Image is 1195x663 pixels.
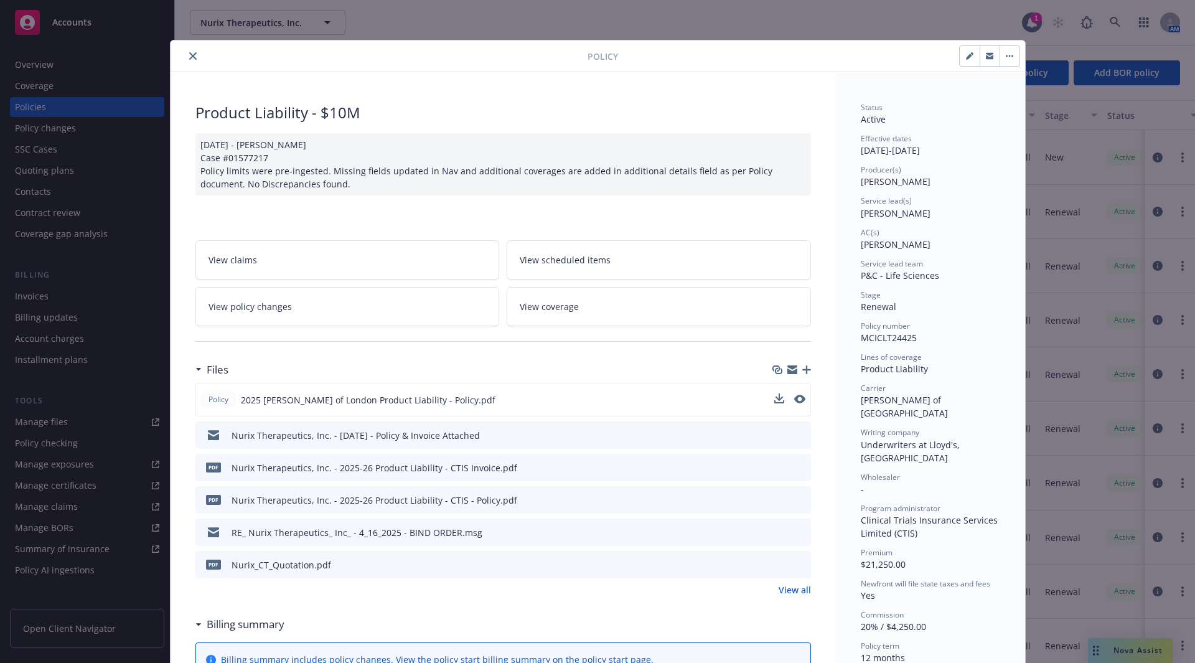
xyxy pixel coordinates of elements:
span: 20% / $4,250.00 [861,621,926,632]
div: [DATE] - [DATE] [861,133,1000,157]
div: Nurix Therapeutics, Inc. - [DATE] - Policy & Invoice Attached [232,429,480,442]
h3: Billing summary [207,616,284,632]
div: Nurix Therapeutics, Inc. - 2025-26 Product Liability - CTIS Invoice.pdf [232,461,517,474]
div: Files [195,362,228,378]
span: Clinical Trials Insurance Services Limited (CTIS) [861,514,1000,539]
a: View coverage [507,287,811,326]
span: $21,250.00 [861,558,906,570]
span: Policy [588,50,618,63]
span: Writing company [861,427,919,438]
h3: Files [207,362,228,378]
span: [PERSON_NAME] [861,176,930,187]
button: download file [775,526,785,539]
span: Underwriters at Lloyd's, [GEOGRAPHIC_DATA] [861,439,962,464]
div: Product Liability - $10M [195,102,811,123]
button: preview file [795,558,806,571]
button: preview file [795,429,806,442]
span: Premium [861,547,893,558]
a: View scheduled items [507,240,811,280]
span: Lines of coverage [861,352,922,362]
button: preview file [795,526,806,539]
button: download file [774,393,784,407]
span: MCICLT24425 [861,332,917,344]
span: [PERSON_NAME] [861,207,930,219]
span: [PERSON_NAME] of [GEOGRAPHIC_DATA] [861,394,948,419]
span: [PERSON_NAME] [861,238,930,250]
button: preview file [795,494,806,507]
button: preview file [794,395,805,403]
span: View coverage [520,300,579,313]
span: Yes [861,590,875,601]
button: preview file [795,461,806,474]
button: download file [775,494,785,507]
span: Program administrator [861,503,940,514]
span: - [861,483,864,495]
span: pdf [206,495,221,504]
div: Nurix_CT_Quotation.pdf [232,558,331,571]
a: View all [779,583,811,596]
span: Producer(s) [861,164,901,175]
span: Carrier [861,383,886,393]
span: AC(s) [861,227,879,238]
div: [DATE] - [PERSON_NAME] Case #01577217 Policy limits were pre-ingested. Missing fields updated in ... [195,133,811,195]
button: download file [775,558,785,571]
button: download file [774,393,784,403]
span: Active [861,113,886,125]
span: Commission [861,609,904,620]
span: Wholesaler [861,472,900,482]
span: pdf [206,463,221,472]
div: Billing summary [195,616,284,632]
span: View claims [209,253,257,266]
span: Status [861,102,883,113]
div: Product Liability [861,362,1000,375]
span: Policy term [861,641,899,651]
span: View scheduled items [520,253,611,266]
span: 2025 [PERSON_NAME] of London Product Liability - Policy.pdf [241,393,495,407]
a: View policy changes [195,287,500,326]
a: View claims [195,240,500,280]
span: Newfront will file state taxes and fees [861,578,990,589]
div: Nurix Therapeutics, Inc. - 2025-26 Product Liability - CTIS - Policy.pdf [232,494,517,507]
span: Effective dates [861,133,912,144]
span: Renewal [861,301,896,313]
span: Policy number [861,321,910,331]
span: pdf [206,560,221,569]
div: RE_ Nurix Therapeutics_ Inc_ - 4_16_2025 - BIND ORDER.msg [232,526,482,539]
span: Service lead(s) [861,195,912,206]
span: Policy [206,394,231,405]
span: P&C - Life Sciences [861,270,939,281]
span: View policy changes [209,300,292,313]
button: preview file [794,393,805,407]
span: Stage [861,289,881,300]
button: download file [775,461,785,474]
button: close [185,49,200,63]
span: Service lead team [861,258,923,269]
button: download file [775,429,785,442]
